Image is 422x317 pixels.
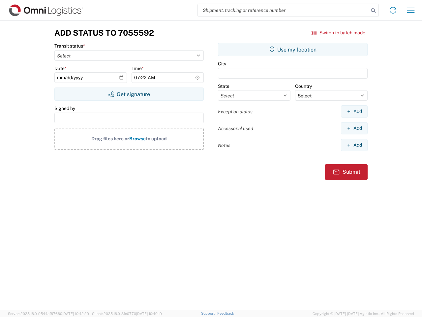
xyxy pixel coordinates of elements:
[312,27,365,38] button: Switch to batch mode
[62,312,89,316] span: [DATE] 10:42:29
[54,88,204,101] button: Get signature
[91,136,129,141] span: Drag files here or
[341,105,368,118] button: Add
[218,43,368,56] button: Use my location
[218,83,229,89] label: State
[54,43,85,49] label: Transit status
[146,136,167,141] span: to upload
[54,65,67,71] label: Date
[341,122,368,134] button: Add
[341,139,368,151] button: Add
[54,28,154,38] h3: Add Status to 7055592
[313,311,414,317] span: Copyright © [DATE]-[DATE] Agistix Inc., All Rights Reserved
[201,311,218,315] a: Support
[54,105,75,111] label: Signed by
[132,65,144,71] label: Time
[136,312,162,316] span: [DATE] 10:40:19
[218,125,253,131] label: Accessorial used
[217,311,234,315] a: Feedback
[218,61,226,67] label: City
[218,109,253,115] label: Exception status
[295,83,312,89] label: Country
[325,164,368,180] button: Submit
[8,312,89,316] span: Server: 2025.16.0-9544af67660
[129,136,146,141] span: Browse
[218,142,230,148] label: Notes
[198,4,369,17] input: Shipment, tracking or reference number
[92,312,162,316] span: Client: 2025.16.0-8fc0770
